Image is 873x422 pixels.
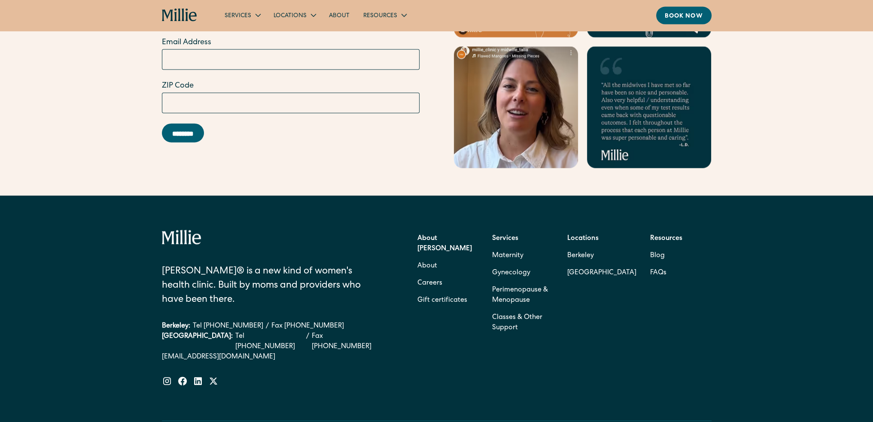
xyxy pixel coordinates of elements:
[417,258,437,275] a: About
[312,331,382,352] a: Fax [PHONE_NUMBER]
[356,8,413,22] div: Resources
[567,264,636,282] a: [GEOGRAPHIC_DATA]
[665,12,703,21] div: Book now
[162,80,420,92] label: ZIP Code
[271,321,344,331] a: Fax [PHONE_NUMBER]
[162,37,420,49] label: Email Address
[322,8,356,22] a: About
[417,235,472,252] strong: About [PERSON_NAME]
[492,282,554,309] a: Perimenopause & Menopause
[417,275,442,292] a: Careers
[235,331,304,352] a: Tel [PHONE_NUMBER]
[218,8,267,22] div: Services
[225,12,251,21] div: Services
[267,8,322,22] div: Locations
[567,235,599,242] strong: Locations
[656,7,712,24] a: Book now
[162,321,190,331] div: Berkeley:
[650,235,682,242] strong: Resources
[650,264,666,282] a: FAQs
[492,264,530,282] a: Gynecology
[363,12,397,21] div: Resources
[567,247,636,264] a: Berkeley
[193,321,263,331] a: Tel [PHONE_NUMBER]
[162,352,383,362] a: [EMAIL_ADDRESS][DOMAIN_NAME]
[274,12,307,21] div: Locations
[417,292,467,309] a: Gift certificates
[306,331,309,352] div: /
[162,265,364,307] div: [PERSON_NAME]® is a new kind of women's health clinic. Built by moms and providers who have been ...
[162,331,233,352] div: [GEOGRAPHIC_DATA]:
[492,247,523,264] a: Maternity
[266,321,269,331] div: /
[650,247,665,264] a: Blog
[492,235,518,242] strong: Services
[492,309,554,337] a: Classes & Other Support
